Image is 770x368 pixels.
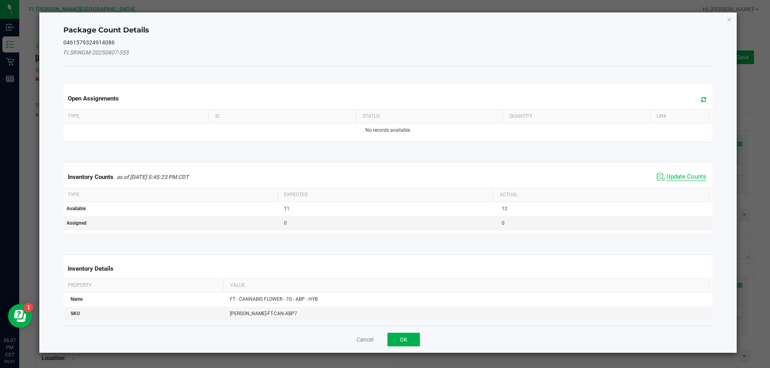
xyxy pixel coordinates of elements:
[284,192,308,197] span: Expected
[500,192,518,197] span: Actual
[502,220,505,226] span: 0
[363,113,380,119] span: Status
[68,192,79,197] span: Type
[387,333,420,346] button: OK
[68,265,113,272] span: Inventory Details
[63,25,713,36] h4: Package Count Details
[657,113,667,119] span: Link
[68,95,119,102] span: Open Assignments
[230,311,297,316] span: [PERSON_NAME]-FT-CAN-ABP7
[63,40,713,46] h5: 0461579324914086
[284,206,290,211] span: 11
[117,174,189,180] span: as of [DATE] 5:45:23 PM CDT
[71,311,80,316] span: SKU
[62,123,715,137] td: No records available.
[284,220,287,226] span: 0
[68,282,91,288] span: Property
[68,173,113,181] span: Inventory Counts
[63,50,713,56] h5: FLSRWGM-20250807-555
[727,14,732,24] button: Close
[8,304,32,328] iframe: Resource center
[357,336,373,344] button: Cancel
[509,113,532,119] span: Quantity
[71,296,83,302] span: Name
[67,220,87,226] span: Assigned
[667,173,706,181] span: Update Counts
[230,296,318,302] span: FT - CANNABIS FLOWER - 7G - ABP - HYB
[67,206,86,211] span: Available
[215,113,220,119] span: ID
[230,282,245,288] span: Value
[68,113,79,119] span: Type
[502,206,507,211] span: 12
[24,303,33,312] iframe: Resource center unread badge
